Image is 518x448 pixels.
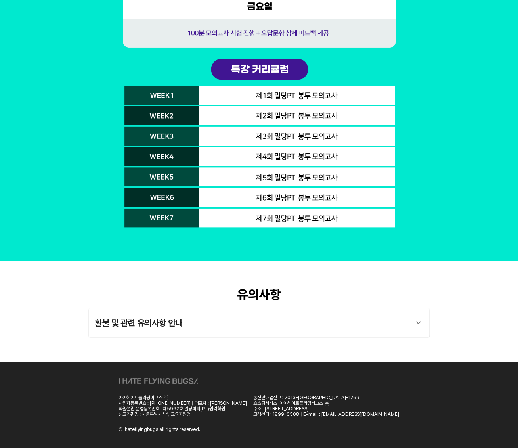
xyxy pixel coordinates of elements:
[119,395,247,400] div: 아이헤이트플라잉버그스 ㈜
[119,427,201,432] div: Ⓒ ihateflyingbugs all rights reserved.
[89,287,430,302] div: 유의사항
[254,395,399,400] div: 통신판매업신고 : 2013-[GEOGRAPHIC_DATA]-1269
[95,313,409,332] div: 환불 및 관련 유의사항 안내
[254,406,399,412] div: 주소 : [STREET_ADDRESS]
[254,412,399,417] div: 고객센터 : 1899-0508 | E-mail : [EMAIL_ADDRESS][DOMAIN_NAME]
[119,406,247,412] div: 학원설립 운영등록번호 : 제5962호 밀당피티(PT)원격학원
[254,400,399,406] div: 호스팅서비스: 아이헤이트플라잉버그스 ㈜
[119,378,198,384] img: ihateflyingbugs
[89,308,430,337] div: 환불 및 관련 유의사항 안내
[119,412,247,417] div: 신고기관명 : 서울특별시 남부교육지원청
[119,400,247,406] div: 사업자등록번호 : [PHONE_NUMBER] | 대표자 : [PERSON_NAME]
